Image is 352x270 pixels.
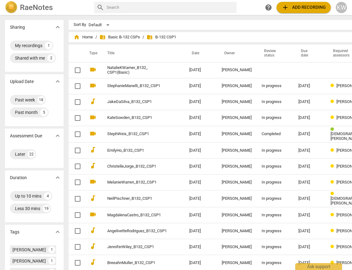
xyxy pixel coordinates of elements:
[330,180,336,184] span: Review status: in progress
[222,148,252,153] div: [PERSON_NAME]
[95,35,97,40] span: /
[107,164,167,169] a: ChristelleJorge_B132_CSP1
[15,193,41,199] div: Up to 10 mins
[97,4,104,11] span: search
[107,2,234,12] input: Search
[262,196,288,201] div: In progress
[217,45,257,62] th: Owner
[74,34,80,40] span: home
[10,78,34,85] p: Upload Date
[298,115,321,120] div: [DATE]
[89,98,97,105] span: audiotrack
[330,244,336,249] span: Review status: in progress
[298,164,321,169] div: [DATE]
[222,68,252,72] div: [PERSON_NAME]
[107,261,167,265] a: BreeahnMuller_B132_CSP1
[184,110,217,126] td: [DATE]
[107,229,167,233] a: AngelivetteRodriguez_B132_CSP1
[15,205,40,212] div: Less 30 mins
[282,4,289,11] span: add
[107,148,167,153] a: EmilyHo_B132_CSP1
[43,205,50,212] div: 19
[330,260,336,265] span: Review status: in progress
[10,229,19,235] p: Tags
[54,174,61,181] span: expand_more
[107,196,167,201] a: NeilPischner_B132_CSP1
[20,3,53,12] h2: RaeNotes
[54,23,61,31] span: expand_more
[89,114,97,121] span: videocam
[298,229,321,233] div: [DATE]
[54,228,61,236] span: expand_more
[53,173,62,182] button: Show more
[89,146,97,154] span: audiotrack
[89,20,112,30] div: Default
[222,261,252,265] div: [PERSON_NAME]
[262,100,288,104] div: In progress
[265,4,272,11] span: help
[262,229,288,233] div: In progress
[15,97,35,103] div: Past week
[330,228,336,233] span: Review status: in progress
[89,227,97,234] span: audiotrack
[107,100,167,104] a: JakeDaSilva_B132_CSP1
[298,148,321,153] div: [DATE]
[89,243,97,250] span: audiotrack
[282,4,326,11] span: Add recording
[330,83,336,88] span: Review status: in progress
[298,213,321,218] div: [DATE]
[107,180,167,185] a: MelanieWarren_B132_CSP1
[53,227,62,237] button: Show more
[107,132,167,136] a: StephWeis_B132_CSP1
[5,1,17,14] img: Logo
[222,100,252,104] div: [PERSON_NAME]
[262,245,288,249] div: In progress
[295,263,342,270] div: Ask support
[89,66,97,73] span: videocam
[262,261,288,265] div: In progress
[99,34,140,40] span: Basic B-132 CSPs
[89,194,97,202] span: audiotrack
[184,223,217,239] td: [DATE]
[37,96,45,104] div: 18
[262,164,288,169] div: In progress
[15,151,25,157] div: Later
[262,213,288,218] div: In progress
[40,109,48,116] div: 5
[184,78,217,94] td: [DATE]
[222,115,252,120] div: [PERSON_NAME]
[15,42,42,49] div: My recordings
[262,148,288,153] div: In progress
[48,258,55,264] div: 1
[298,261,321,265] div: [DATE]
[298,245,321,249] div: [DATE]
[147,34,153,40] span: folder_shared
[262,132,288,136] div: Completed
[298,84,321,88] div: [DATE]
[184,159,217,174] td: [DATE]
[142,35,144,40] span: /
[222,164,252,169] div: [PERSON_NAME]
[298,196,321,201] div: [DATE]
[184,126,217,143] td: [DATE]
[89,82,97,89] span: videocam
[293,45,325,62] th: Due date
[330,127,336,132] span: Review status: completed
[47,54,55,62] div: 2
[330,213,336,217] span: Review status: in progress
[184,143,217,159] td: [DATE]
[15,109,38,115] div: Past month
[263,2,274,13] a: Help
[45,42,52,49] div: 1
[336,2,347,13] button: KW
[89,211,97,218] span: videocam
[222,213,252,218] div: [PERSON_NAME]
[107,245,167,249] a: JenniferWiley_B132_CSP1
[100,45,184,62] th: Title
[330,164,336,169] span: Review status: in progress
[53,77,62,86] button: Show more
[12,247,46,253] div: [PERSON_NAME]
[330,115,336,120] span: Review status: in progress
[222,229,252,233] div: [PERSON_NAME]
